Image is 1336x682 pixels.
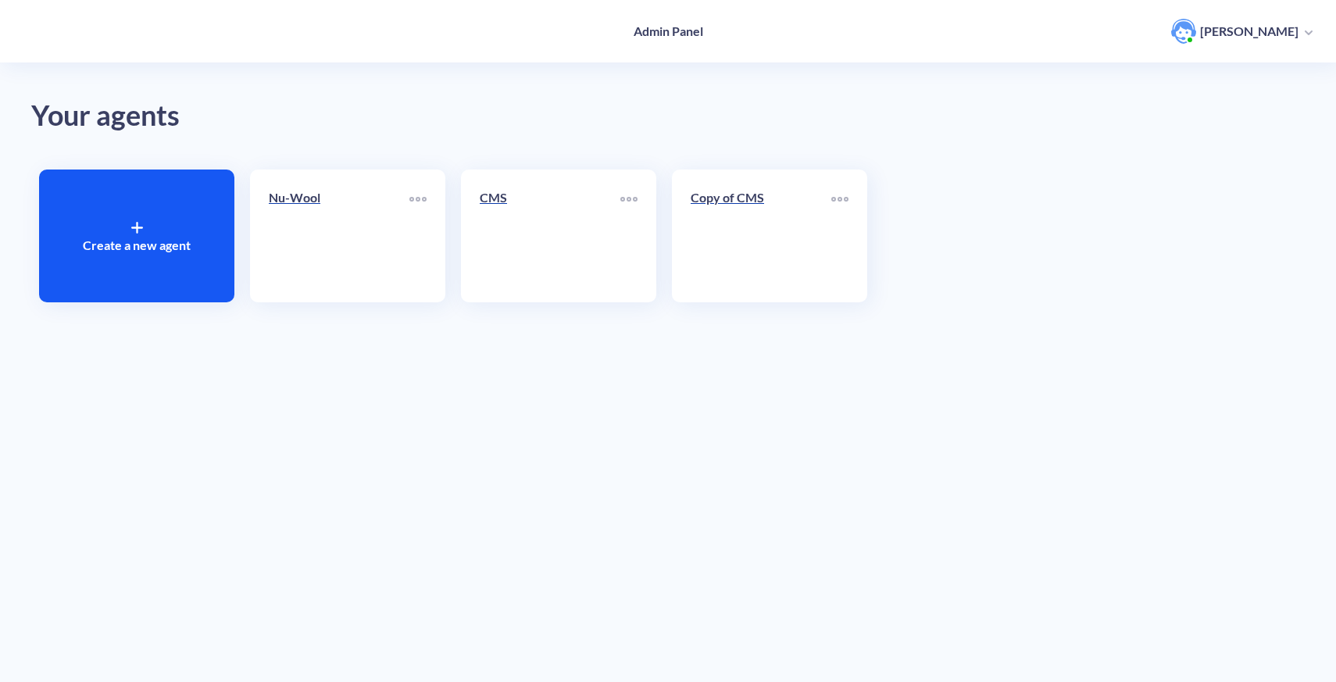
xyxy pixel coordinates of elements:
a: CMS [480,188,620,284]
p: Nu-Wool [269,188,409,207]
p: CMS [480,188,620,207]
p: [PERSON_NAME] [1200,23,1298,40]
a: Nu-Wool [269,188,409,284]
button: user photo[PERSON_NAME] [1163,17,1320,45]
p: Copy of CMS [691,188,831,207]
div: Your agents [31,94,1305,138]
p: Create a new agent [83,236,191,255]
a: Copy of CMS [691,188,831,284]
h4: Admin Panel [634,23,703,38]
img: user photo [1171,19,1196,44]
